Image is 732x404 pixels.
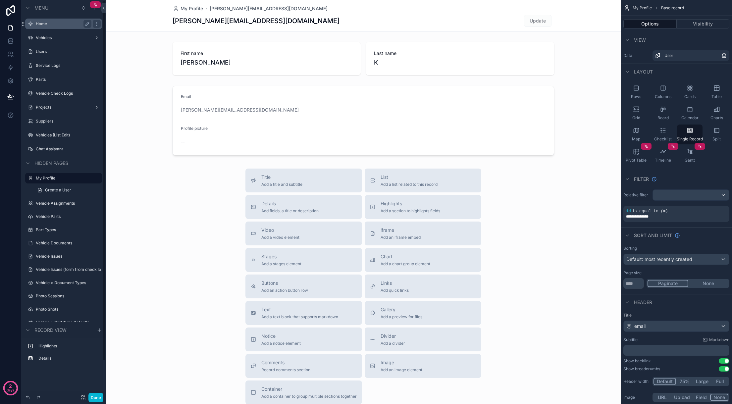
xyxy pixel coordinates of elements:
[711,94,722,99] span: Table
[623,125,649,144] button: Map
[33,185,102,195] a: Create a User
[623,246,637,251] label: Sorting
[676,378,693,385] button: 75%
[34,327,67,333] span: Record view
[703,337,729,342] a: Markdown
[173,5,203,12] a: My Profile
[623,337,638,342] label: Subtitle
[653,50,729,61] a: User
[36,201,101,206] label: Vehicle Assignments
[36,267,101,272] label: Vehicle Issues (form from check log)
[677,82,703,102] button: Cards
[623,103,649,123] button: Grid
[688,280,728,287] button: None
[650,146,676,166] button: Timeline
[21,338,106,370] div: scrollable content
[210,5,328,12] a: [PERSON_NAME][EMAIL_ADDRESS][DOMAIN_NAME]
[34,160,68,167] span: Hidden pages
[632,209,668,214] span: is equal to (=)
[693,378,711,385] button: Large
[711,378,728,385] button: Full
[623,192,650,198] label: Relative filter
[36,227,101,232] label: Part Types
[623,321,729,332] button: email
[36,320,101,325] label: Vehicle > Part Type Defaults
[9,383,12,389] p: 2
[634,323,646,329] span: email
[623,19,677,28] button: Options
[36,280,101,285] label: Vehicle > Document Types
[633,5,652,11] span: My Profile
[38,356,99,361] label: Details
[685,158,695,163] span: Gantt
[632,136,640,142] span: Map
[36,132,101,138] label: Vehicles (List Edit)
[681,115,699,121] span: Calendar
[634,176,649,182] span: Filter
[36,63,101,68] label: Service Logs
[36,254,101,259] label: Vehicle Issues
[36,35,91,40] label: Vehicles
[657,115,669,121] span: Board
[36,146,101,152] label: Chat Assistant
[626,209,631,214] span: id
[36,105,91,110] label: Projects
[677,103,703,123] button: Calendar
[36,307,101,312] label: Photo Shots
[36,176,98,181] label: My Profile
[623,53,650,58] label: Data
[36,49,101,54] label: Users
[36,91,101,96] label: Vehicle Check Logs
[36,77,101,82] label: Parts
[36,119,101,124] label: Suppliers
[655,158,671,163] span: Timeline
[661,5,684,11] span: Base record
[181,5,203,12] span: My Profile
[650,103,676,123] button: Board
[650,125,676,144] button: Checklist
[634,37,646,43] span: View
[704,82,729,102] button: Table
[45,187,71,193] span: Create a User
[677,136,703,142] span: Single Record
[38,343,99,349] label: Highlights
[626,158,647,163] span: Pivot Table
[626,256,692,262] span: Default: most recently created
[634,299,652,306] span: Header
[623,379,650,384] label: Header width
[634,69,653,75] span: Layout
[7,385,15,395] p: days
[36,214,101,219] label: Vehicle Parts
[34,5,48,11] span: Menu
[623,313,729,318] label: Title
[648,280,688,287] button: Paginate
[631,94,641,99] span: Rows
[677,19,730,28] button: Visibility
[677,146,703,166] button: Gantt
[623,270,642,276] label: Page size
[684,94,696,99] span: Cards
[623,358,651,364] div: Show backlink
[650,82,676,102] button: Columns
[664,53,673,58] span: User
[36,293,101,299] label: Photo Sessions
[710,115,723,121] span: Charts
[704,103,729,123] button: Charts
[654,378,676,385] button: Default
